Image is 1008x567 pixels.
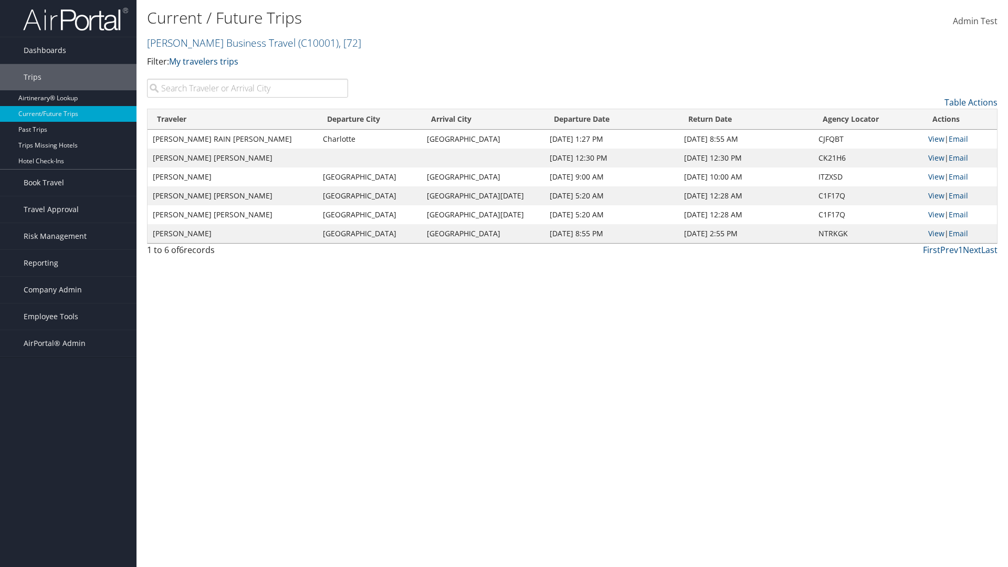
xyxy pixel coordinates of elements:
td: [DATE] 12:30 PM [679,149,813,167]
span: Admin Test [953,15,997,27]
th: Agency Locator: activate to sort column ascending [813,109,923,130]
a: Email [949,228,968,238]
th: Actions [923,109,997,130]
a: View [928,209,944,219]
a: First [923,244,940,256]
td: [DATE] 9:00 AM [544,167,679,186]
a: View [928,153,944,163]
span: Dashboards [24,37,66,64]
a: My travelers trips [169,56,238,67]
th: Arrival City: activate to sort column ascending [422,109,544,130]
td: [DATE] 2:55 PM [679,224,813,243]
span: Employee Tools [24,303,78,330]
td: | [923,167,997,186]
td: [DATE] 8:55 PM [544,224,679,243]
th: Departure City: activate to sort column ascending [318,109,422,130]
a: Email [949,153,968,163]
td: [PERSON_NAME] [148,224,318,243]
span: Company Admin [24,277,82,303]
td: [DATE] 12:28 AM [679,205,813,224]
a: Last [981,244,997,256]
a: View [928,228,944,238]
td: | [923,149,997,167]
td: [GEOGRAPHIC_DATA][DATE] [422,205,544,224]
a: Prev [940,244,958,256]
td: [DATE] 12:28 AM [679,186,813,205]
a: 1 [958,244,963,256]
td: Charlotte [318,130,422,149]
a: Email [949,209,968,219]
input: Search Traveler or Arrival City [147,79,348,98]
td: [GEOGRAPHIC_DATA] [422,167,544,186]
a: Admin Test [953,5,997,38]
p: Filter: [147,55,714,69]
h1: Current / Future Trips [147,7,714,29]
a: Email [949,134,968,144]
td: CJFQBT [813,130,923,149]
th: Departure Date: activate to sort column descending [544,109,679,130]
td: [GEOGRAPHIC_DATA] [318,167,422,186]
td: [GEOGRAPHIC_DATA] [422,130,544,149]
span: Reporting [24,250,58,276]
a: Next [963,244,981,256]
span: Risk Management [24,223,87,249]
td: [GEOGRAPHIC_DATA][DATE] [422,186,544,205]
td: | [923,186,997,205]
span: , [ 72 ] [339,36,361,50]
td: [GEOGRAPHIC_DATA] [318,224,422,243]
a: View [928,191,944,201]
td: [GEOGRAPHIC_DATA] [318,205,422,224]
a: Email [949,191,968,201]
th: Traveler: activate to sort column ascending [148,109,318,130]
td: C1F17Q [813,205,923,224]
td: [GEOGRAPHIC_DATA] [318,186,422,205]
td: ITZXSD [813,167,923,186]
th: Return Date: activate to sort column ascending [679,109,813,130]
div: 1 to 6 of records [147,244,348,261]
a: Email [949,172,968,182]
a: View [928,172,944,182]
span: Travel Approval [24,196,79,223]
span: AirPortal® Admin [24,330,86,356]
a: Table Actions [944,97,997,108]
span: ( C10001 ) [298,36,339,50]
a: View [928,134,944,144]
td: CK21H6 [813,149,923,167]
a: [PERSON_NAME] Business Travel [147,36,361,50]
td: [PERSON_NAME] [PERSON_NAME] [148,149,318,167]
span: 6 [179,244,184,256]
td: [PERSON_NAME] [148,167,318,186]
td: [PERSON_NAME] [PERSON_NAME] [148,205,318,224]
span: Trips [24,64,41,90]
td: | [923,205,997,224]
td: [GEOGRAPHIC_DATA] [422,224,544,243]
td: [PERSON_NAME] [PERSON_NAME] [148,186,318,205]
td: [DATE] 5:20 AM [544,186,679,205]
td: [DATE] 10:00 AM [679,167,813,186]
td: [DATE] 12:30 PM [544,149,679,167]
td: C1F17Q [813,186,923,205]
img: airportal-logo.png [23,7,128,31]
span: Book Travel [24,170,64,196]
td: | [923,130,997,149]
td: [DATE] 5:20 AM [544,205,679,224]
td: [DATE] 8:55 AM [679,130,813,149]
td: | [923,224,997,243]
td: [PERSON_NAME] RAIN [PERSON_NAME] [148,130,318,149]
td: NTRKGK [813,224,923,243]
td: [DATE] 1:27 PM [544,130,679,149]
